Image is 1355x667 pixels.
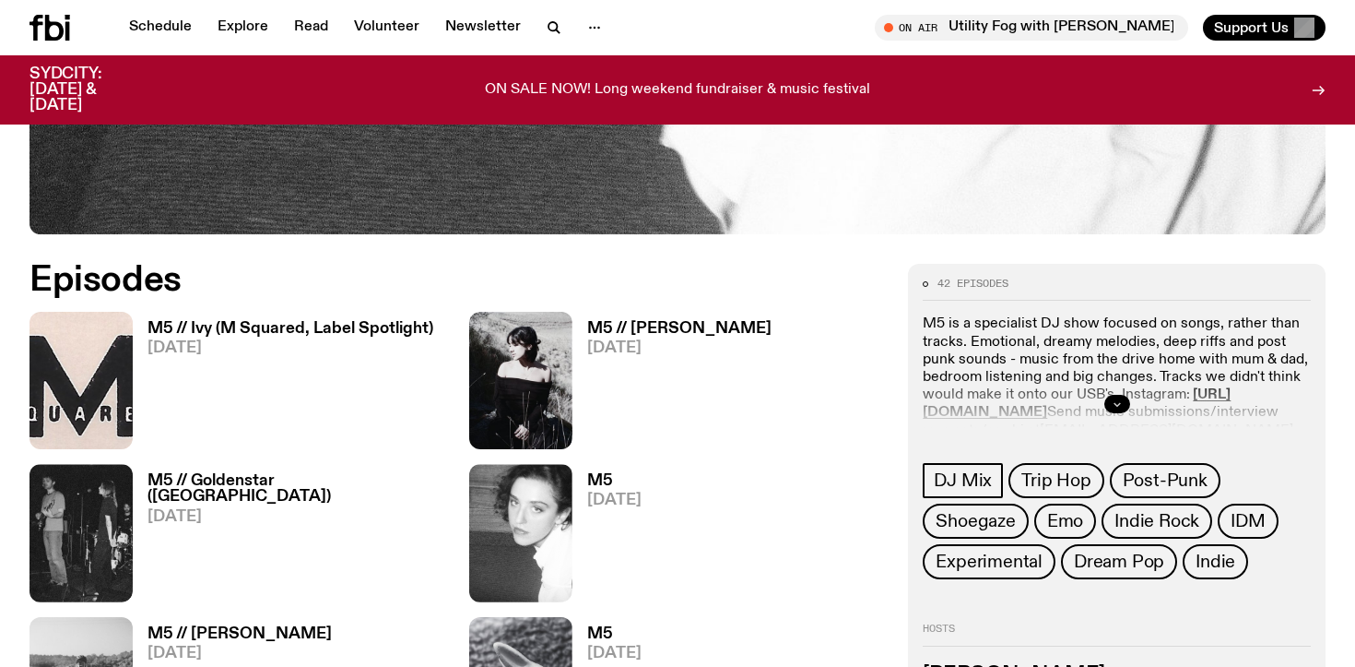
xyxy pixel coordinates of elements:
h2: Episodes [29,264,886,297]
button: Support Us [1203,15,1326,41]
span: [DATE] [587,340,772,356]
span: Indie [1196,552,1235,572]
a: M5 // Goldenstar ([GEOGRAPHIC_DATA])[DATE] [133,473,447,601]
a: M5 // Ivy (M Squared, Label Spotlight)[DATE] [133,321,433,449]
a: M5 // [PERSON_NAME][DATE] [572,321,772,449]
span: [DATE] [587,646,642,661]
a: Newsletter [434,15,532,41]
h3: M5 // Goldenstar ([GEOGRAPHIC_DATA]) [147,473,447,505]
span: IDM [1231,511,1265,531]
span: [DATE] [587,493,642,508]
a: Schedule [118,15,203,41]
a: Volunteer [343,15,430,41]
span: DJ Mix [934,470,992,491]
a: Read [283,15,339,41]
span: Trip Hop [1021,470,1090,491]
a: Indie [1183,544,1248,579]
a: Emo [1034,504,1096,539]
a: Explore [206,15,279,41]
a: Dream Pop [1061,544,1177,579]
span: [DATE] [147,340,433,356]
p: ON SALE NOW! Long weekend fundraiser & music festival [485,82,870,99]
h3: M5 // Ivy (M Squared, Label Spotlight) [147,321,433,337]
h3: M5 [587,473,642,489]
span: Shoegaze [936,511,1015,531]
h3: M5 // [PERSON_NAME] [587,321,772,337]
a: DJ Mix [923,463,1003,498]
a: Experimental [923,544,1055,579]
a: Shoegaze [923,504,1028,539]
a: IDM [1218,504,1278,539]
span: Indie Rock [1114,511,1199,531]
span: 42 episodes [937,279,1008,289]
span: [DATE] [147,509,447,525]
h3: M5 // [PERSON_NAME] [147,626,332,642]
span: Post-Punk [1123,470,1208,491]
h3: SYDCITY: [DATE] & [DATE] [29,66,147,113]
h3: M5 [587,626,642,642]
h2: Hosts [923,624,1311,646]
span: Emo [1047,511,1083,531]
img: A black and white photo of Lilly wearing a white blouse and looking up at the camera. [469,464,572,601]
span: Experimental [936,552,1043,572]
span: [DATE] [147,646,332,661]
a: Indie Rock [1102,504,1212,539]
a: Trip Hop [1008,463,1103,498]
span: Dream Pop [1074,552,1164,572]
p: M5 is a specialist DJ show focused on songs, rather than tracks. Emotional, dreamy melodies, deep... [923,316,1311,458]
span: Support Us [1214,19,1289,36]
button: On AirUtility Fog with [PERSON_NAME] [875,15,1188,41]
a: Post-Punk [1110,463,1220,498]
a: M5[DATE] [572,473,642,601]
